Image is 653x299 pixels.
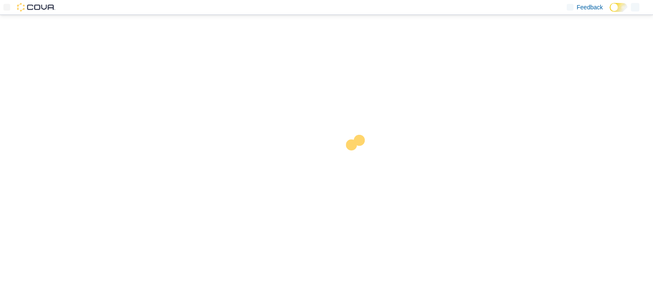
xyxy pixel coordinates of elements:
[326,128,390,192] img: cova-loader
[17,3,55,11] img: Cova
[610,3,627,12] input: Dark Mode
[577,3,603,11] span: Feedback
